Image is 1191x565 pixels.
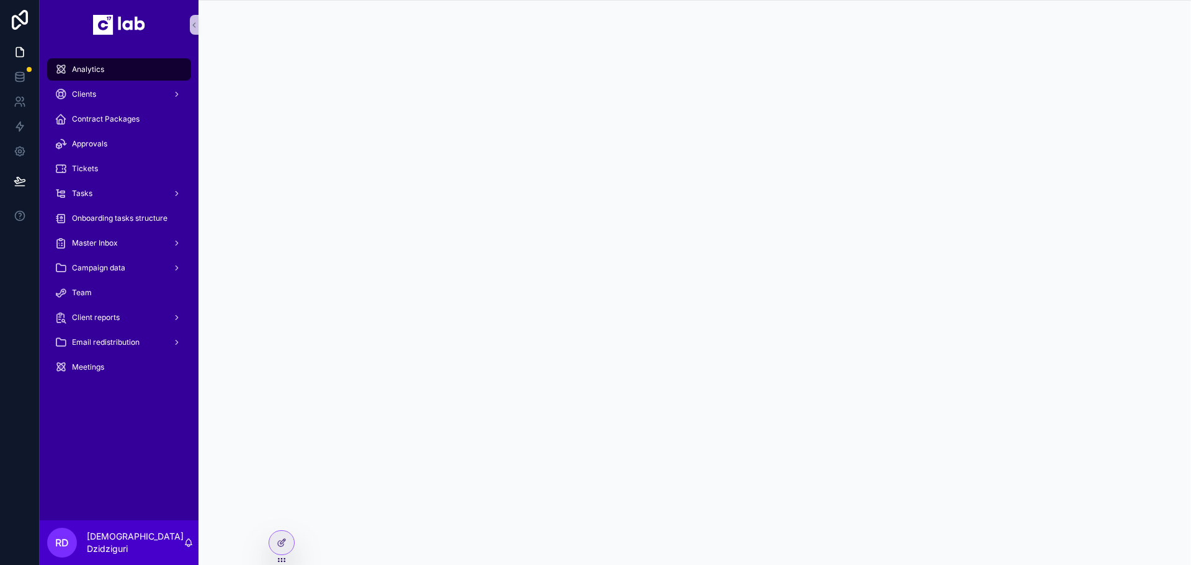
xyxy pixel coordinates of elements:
[87,530,184,555] p: [DEMOGRAPHIC_DATA] Dzidziguri
[72,164,98,174] span: Tickets
[55,535,69,550] span: RD
[47,331,191,354] a: Email redistribution
[72,263,125,273] span: Campaign data
[72,89,96,99] span: Clients
[47,207,191,229] a: Onboarding tasks structure
[72,189,92,198] span: Tasks
[47,108,191,130] a: Contract Packages
[72,213,167,223] span: Onboarding tasks structure
[47,282,191,304] a: Team
[47,58,191,81] a: Analytics
[93,15,145,35] img: App logo
[40,50,198,394] div: scrollable content
[72,288,92,298] span: Team
[72,65,104,74] span: Analytics
[72,313,120,323] span: Client reports
[47,83,191,105] a: Clients
[47,158,191,180] a: Tickets
[47,356,191,378] a: Meetings
[72,238,118,248] span: Master Inbox
[72,114,140,124] span: Contract Packages
[72,362,104,372] span: Meetings
[47,232,191,254] a: Master Inbox
[47,257,191,279] a: Campaign data
[72,337,140,347] span: Email redistribution
[47,182,191,205] a: Tasks
[47,133,191,155] a: Approvals
[72,139,107,149] span: Approvals
[47,306,191,329] a: Client reports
